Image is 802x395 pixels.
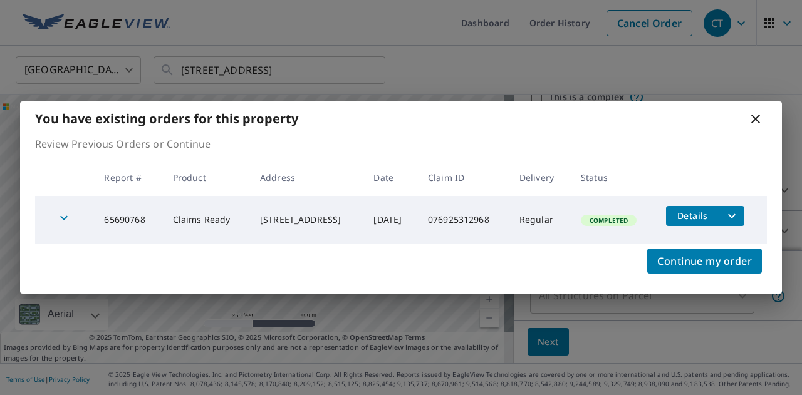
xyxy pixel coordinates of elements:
[647,249,762,274] button: Continue my order
[163,159,250,196] th: Product
[363,159,417,196] th: Date
[163,196,250,244] td: Claims Ready
[719,206,744,226] button: filesDropdownBtn-65690768
[94,159,162,196] th: Report #
[582,216,635,225] span: Completed
[35,110,298,127] b: You have existing orders for this property
[418,196,509,244] td: 076925312968
[571,159,656,196] th: Status
[363,196,417,244] td: [DATE]
[657,252,752,270] span: Continue my order
[94,196,162,244] td: 65690768
[509,196,571,244] td: Regular
[250,159,363,196] th: Address
[674,210,711,222] span: Details
[260,213,353,226] div: [STREET_ADDRESS]
[509,159,571,196] th: Delivery
[418,159,509,196] th: Claim ID
[35,136,767,151] p: Review Previous Orders or Continue
[666,206,719,226] button: detailsBtn-65690768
